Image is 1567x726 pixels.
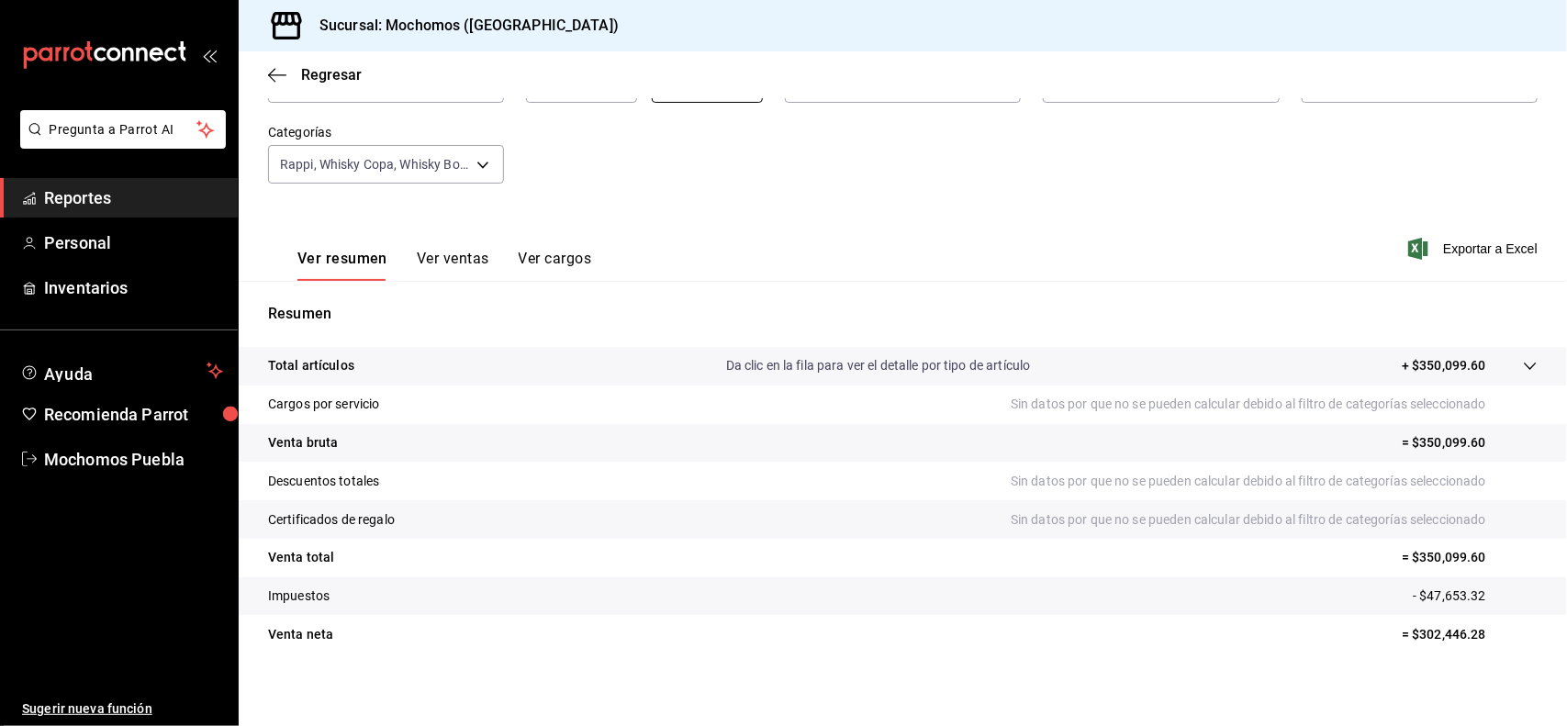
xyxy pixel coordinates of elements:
button: Ver resumen [297,250,387,281]
p: Impuestos [268,586,330,606]
button: Ver cargos [519,250,592,281]
span: Recomienda Parrot [44,402,223,427]
button: Ver ventas [417,250,489,281]
p: Descuentos totales [268,472,379,491]
p: Venta neta [268,625,333,644]
button: Pregunta a Parrot AI [20,110,226,149]
button: open_drawer_menu [202,48,217,62]
span: Sugerir nueva función [22,699,223,719]
p: = $302,446.28 [1402,625,1538,644]
p: Sin datos por que no se pueden calcular debido al filtro de categorías seleccionado [1011,510,1538,530]
a: Pregunta a Parrot AI [13,133,226,152]
div: navigation tabs [297,250,591,281]
span: Rappi, Whisky Copa, Whisky Botella, Vodka Copa, Vodka Botella, Vinos Usa, Vinos [GEOGRAPHIC_DATA]... [280,155,470,173]
p: = $350,099.60 [1402,433,1538,452]
p: Certificados de regalo [268,510,395,530]
p: Total artículos [268,356,354,375]
span: Ayuda [44,360,199,382]
span: Regresar [301,66,362,84]
label: Categorías [268,127,504,140]
p: Venta total [268,548,334,567]
p: Sin datos por que no se pueden calcular debido al filtro de categorías seleccionado [1011,472,1538,491]
span: Mochomos Puebla [44,447,223,472]
p: - $47,653.32 [1413,586,1538,606]
p: + $350,099.60 [1402,356,1486,375]
p: Cargos por servicio [268,395,380,414]
p: Resumen [268,303,1538,325]
p: Venta bruta [268,433,338,452]
span: Inventarios [44,275,223,300]
p: Da clic en la fila para ver el detalle por tipo de artículo [726,356,1031,375]
span: Pregunta a Parrot AI [50,120,197,140]
button: Exportar a Excel [1412,238,1538,260]
button: Regresar [268,66,362,84]
p: Sin datos por que no se pueden calcular debido al filtro de categorías seleccionado [1011,395,1538,414]
span: Personal [44,230,223,255]
p: = $350,099.60 [1402,548,1538,567]
h3: Sucursal: Mochomos ([GEOGRAPHIC_DATA]) [305,15,619,37]
span: Reportes [44,185,223,210]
